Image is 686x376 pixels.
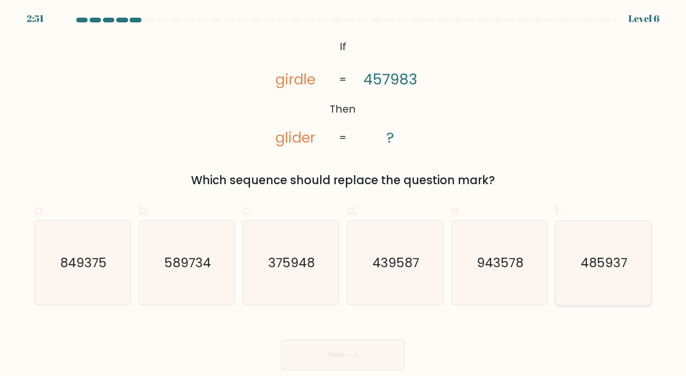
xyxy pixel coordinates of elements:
[34,201,46,219] span: a.
[27,11,44,26] div: 2:51
[581,254,627,272] text: 485937
[373,254,419,272] text: 439587
[451,201,462,219] span: e.
[347,201,358,219] span: d.
[330,102,356,117] tspan: Then
[340,131,347,146] tspan: =
[40,172,646,189] div: Which sequence should replace the question mark?
[242,201,253,219] span: c.
[387,128,394,148] tspan: ?
[340,39,346,54] tspan: If
[275,69,315,90] tspan: girdle
[139,201,150,219] span: b.
[252,36,434,149] svg: @import url('[URL][DOMAIN_NAME]);
[268,254,315,272] text: 375948
[281,340,405,370] button: Next
[275,127,315,148] tspan: glider
[555,201,562,219] span: f.
[164,254,211,272] text: 589734
[340,72,347,87] tspan: =
[363,69,417,90] tspan: 457983
[477,254,524,272] text: 943578
[60,254,107,272] text: 849375
[628,11,659,26] div: Level 6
